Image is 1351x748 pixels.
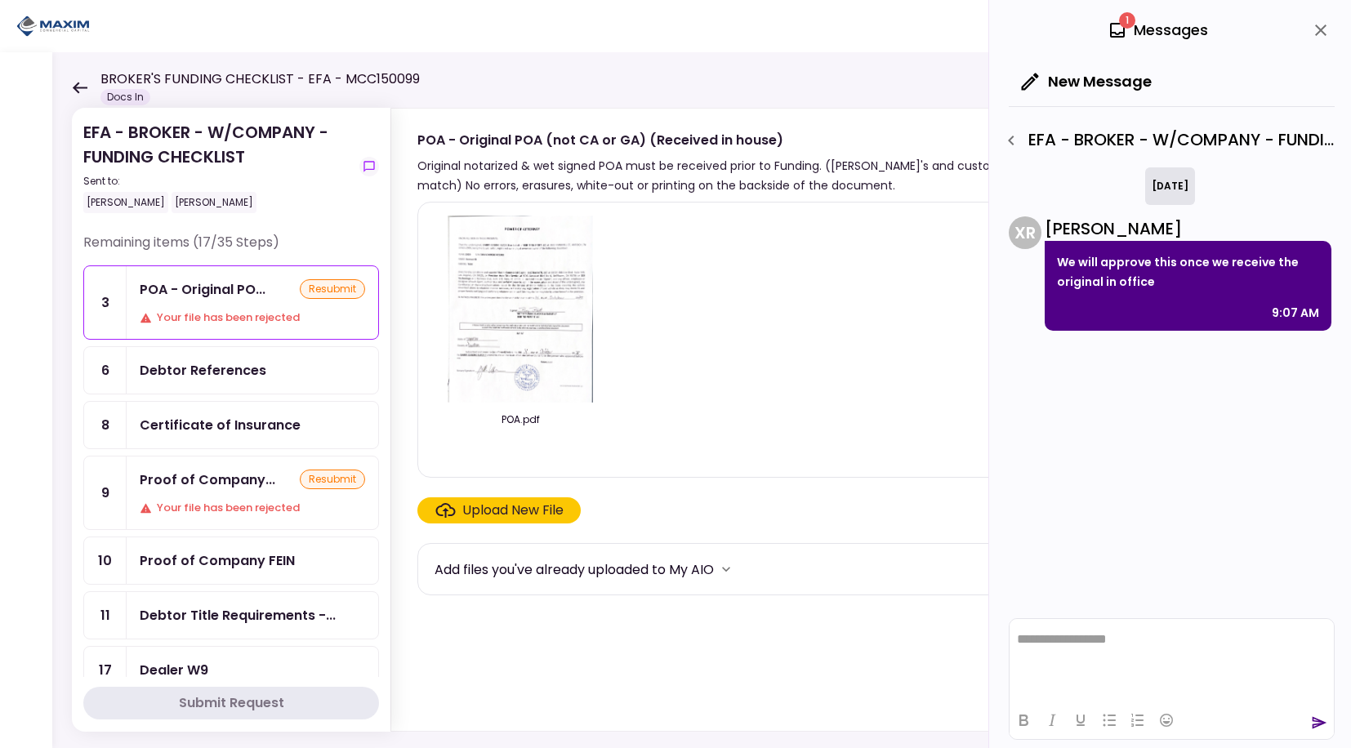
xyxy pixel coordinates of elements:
button: Emojis [1153,709,1180,732]
div: Messages [1108,18,1208,42]
h1: BROKER'S FUNDING CHECKLIST - EFA - MCC150099 [100,69,420,89]
div: Submit Request [179,693,284,713]
div: Certificate of Insurance [140,415,301,435]
div: 9:07 AM [1272,303,1319,323]
a: 3POA - Original POA (not CA or GA) (Received in house)resubmitYour file has been rejected [83,265,379,340]
a: 8Certificate of Insurance [83,401,379,449]
p: We will approve this once we receive the original in office [1057,252,1319,292]
div: EFA - BROKER - W/COMPANY - FUNDING CHECKLIST - POA - Original POA (not CA or GA) (Received in house) [997,127,1335,154]
button: Submit Request [83,687,379,719]
div: Upload New File [462,501,564,520]
div: [PERSON_NAME] [83,192,168,213]
div: 11 [84,592,127,639]
a: 10Proof of Company FEIN [83,537,379,585]
button: Bullet list [1095,709,1123,732]
div: 6 [84,347,127,394]
img: Partner icon [16,14,90,38]
div: Dealer W9 [140,660,208,680]
div: POA - Original POA (not CA or GA) (Received in house) [417,130,1188,150]
button: New Message [1009,60,1165,103]
button: Underline [1067,709,1095,732]
div: Proof of Company Ownership [140,470,275,490]
div: Debtor Title Requirements - Other Requirements [140,605,336,626]
div: Debtor References [140,360,266,381]
div: POA.pdf [435,412,606,427]
iframe: Rich Text Area [1010,619,1334,701]
button: Numbered list [1124,709,1152,732]
div: POA - Original POA (not CA or GA) (Received in house)Original notarized & wet signed POA must be ... [390,108,1318,732]
button: show-messages [359,157,379,176]
div: resubmit [300,470,365,489]
button: Bold [1010,709,1037,732]
div: 10 [84,537,127,584]
div: POA - Original POA (not CA or GA) (Received in house) [140,279,265,300]
div: Original notarized & wet signed POA must be received prior to Funding. ([PERSON_NAME]'s and custo... [417,156,1188,195]
a: 11Debtor Title Requirements - Other Requirements [83,591,379,639]
div: 17 [84,647,127,693]
div: Your file has been rejected [140,309,365,326]
div: X R [1009,216,1041,249]
div: Sent to: [83,174,353,189]
div: 8 [84,402,127,448]
div: Remaining items (17/35 Steps) [83,233,379,265]
div: 3 [84,266,127,339]
div: [PERSON_NAME] [172,192,256,213]
span: 1 [1119,12,1135,29]
div: [DATE] [1145,167,1195,205]
div: resubmit [300,279,365,299]
div: Docs In [100,89,150,105]
button: close [1307,16,1335,44]
div: Proof of Company FEIN [140,550,295,571]
button: more [714,557,738,581]
span: Click here to upload the required document [417,497,581,523]
a: 17Dealer W9 [83,646,379,694]
div: EFA - BROKER - W/COMPANY - FUNDING CHECKLIST [83,120,353,213]
div: Add files you've already uploaded to My AIO [435,559,714,580]
div: 9 [84,456,127,529]
a: 6Debtor References [83,346,379,394]
button: send [1311,715,1327,731]
div: [PERSON_NAME] [1045,216,1331,241]
a: 9Proof of Company OwnershipresubmitYour file has been rejected [83,456,379,530]
div: Your file has been rejected [140,500,365,516]
button: Italic [1038,709,1066,732]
